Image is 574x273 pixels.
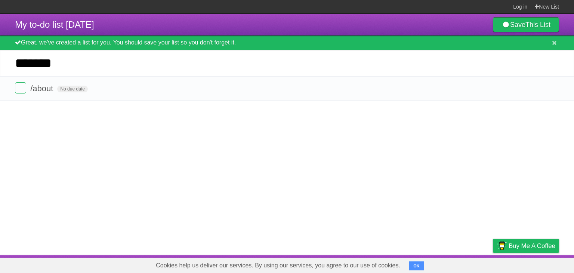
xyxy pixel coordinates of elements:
button: OK [409,261,424,270]
b: This List [525,21,550,28]
span: Buy me a coffee [509,239,555,252]
a: Suggest a feature [512,257,559,271]
a: Privacy [483,257,503,271]
a: Buy me a coffee [493,239,559,253]
label: Done [15,82,26,93]
span: My to-do list [DATE] [15,19,94,30]
a: About [394,257,409,271]
span: /about [30,84,55,93]
a: SaveThis List [493,17,559,32]
span: No due date [57,86,87,92]
a: Developers [418,257,448,271]
a: Terms [458,257,474,271]
img: Buy me a coffee [497,239,507,252]
span: Cookies help us deliver our services. By using our services, you agree to our use of cookies. [148,258,408,273]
